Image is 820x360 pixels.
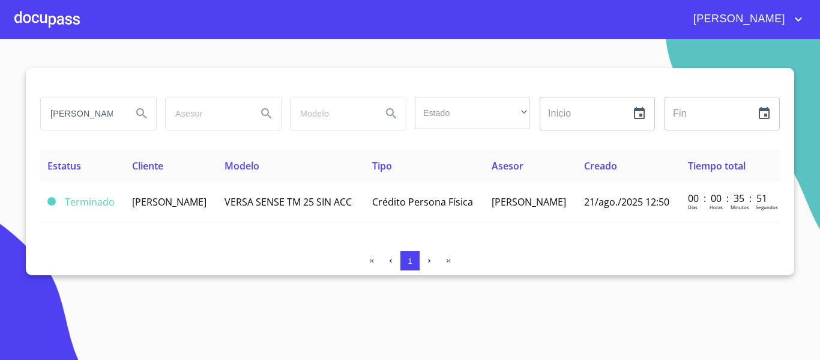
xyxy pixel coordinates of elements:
button: Search [127,99,156,128]
p: 00 : 00 : 35 : 51 [688,192,769,205]
span: 1 [408,257,412,266]
span: Tiempo total [688,159,746,172]
span: Tipo [372,159,392,172]
button: account of current user [684,10,806,29]
p: Horas [710,204,723,210]
span: Terminado [65,195,115,209]
span: Modelo [225,159,259,172]
input: search [41,97,122,130]
p: Dias [688,204,698,210]
span: Asesor [492,159,523,172]
span: VERSA SENSE TM 25 SIN ACC [225,195,352,209]
div: ​ [415,97,530,129]
span: [PERSON_NAME] [492,195,566,209]
button: 1 [400,251,420,270]
span: Estatus [47,159,81,172]
span: Creado [584,159,617,172]
span: Cliente [132,159,163,172]
span: Crédito Persona Física [372,195,473,209]
p: Segundos [756,204,778,210]
span: [PERSON_NAME] [684,10,791,29]
span: [PERSON_NAME] [132,195,207,209]
button: Search [252,99,281,128]
p: Minutos [731,204,749,210]
input: search [291,97,372,130]
input: search [166,97,247,130]
span: Terminado [47,197,56,206]
button: Search [377,99,406,128]
span: 21/ago./2025 12:50 [584,195,669,209]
